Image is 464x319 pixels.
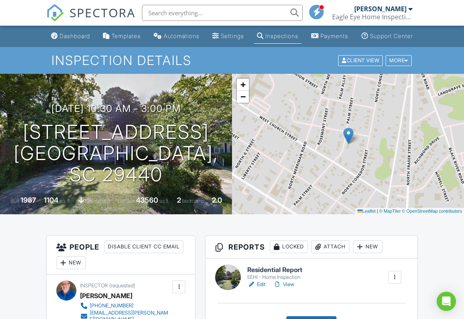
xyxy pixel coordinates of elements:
div: 2.0 [212,196,222,204]
div: 43560 [136,196,158,204]
a: SPECTORA [46,11,136,28]
div: 2 [177,196,181,204]
a: Support Center [358,29,416,44]
span: crawlspace [85,198,110,204]
h3: Reports [205,236,417,258]
div: Locked [270,240,308,253]
span: − [240,91,246,102]
a: Payments [308,29,351,44]
a: Residential Report EEHI - Home Inspection [247,266,302,280]
div: More [386,55,412,66]
div: 1967 [21,196,36,204]
span: | [377,209,378,213]
a: Zoom in [237,79,249,91]
div: Settings [221,33,244,39]
span: (requested) [109,282,135,289]
a: View [273,280,294,289]
div: Automations [164,33,199,39]
span: Inspector [80,282,108,289]
div: Inspections [265,33,298,39]
span: bathrooms [101,205,124,211]
img: The Best Home Inspection Software - Spectora [46,4,64,22]
div: Attach [311,240,350,253]
input: Search everything... [142,5,303,21]
div: Open Intercom Messenger [437,292,456,311]
a: © MapTiler [379,209,401,213]
h1: [STREET_ADDRESS] [GEOGRAPHIC_DATA], SC 29440 [13,122,219,185]
div: [PERSON_NAME] [80,290,132,302]
div: Eagle Eye Home Inspection [332,13,413,21]
span: Lot Size [118,198,135,204]
h6: Residential Report [247,266,302,274]
a: Dashboard [48,29,93,44]
a: Inspections [254,29,302,44]
a: Settings [209,29,247,44]
div: [PERSON_NAME] [354,5,407,13]
div: New [353,240,382,253]
h1: Inspection Details [51,53,413,67]
div: [PHONE_NUMBER] [90,303,133,309]
span: + [240,79,246,89]
h3: [DATE] 10:30 am - 3:00 pm [51,103,181,114]
div: Client View [338,55,383,66]
div: Support Center [370,33,413,39]
a: Edit [247,280,265,289]
h3: People [47,236,195,274]
span: bedrooms [182,198,204,204]
img: Marker [343,128,353,144]
a: © OpenStreetMap contributors [402,209,462,213]
a: Client View [337,57,385,63]
div: Disable Client CC Email [104,240,183,253]
a: Templates [100,29,144,44]
a: [PHONE_NUMBER] [80,302,170,310]
span: sq. ft. [60,198,71,204]
div: 1104 [44,196,58,204]
div: Templates [111,33,141,39]
span: sq.ft. [159,198,169,204]
div: Dashboard [60,33,90,39]
span: SPECTORA [70,4,136,21]
span: Built [10,198,19,204]
a: Leaflet [357,209,376,213]
div: EEHI - Home Inspection [247,274,302,280]
div: Payments [320,33,348,39]
a: Automations (Basic) [150,29,203,44]
a: Zoom out [237,91,249,103]
div: New [56,256,86,269]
